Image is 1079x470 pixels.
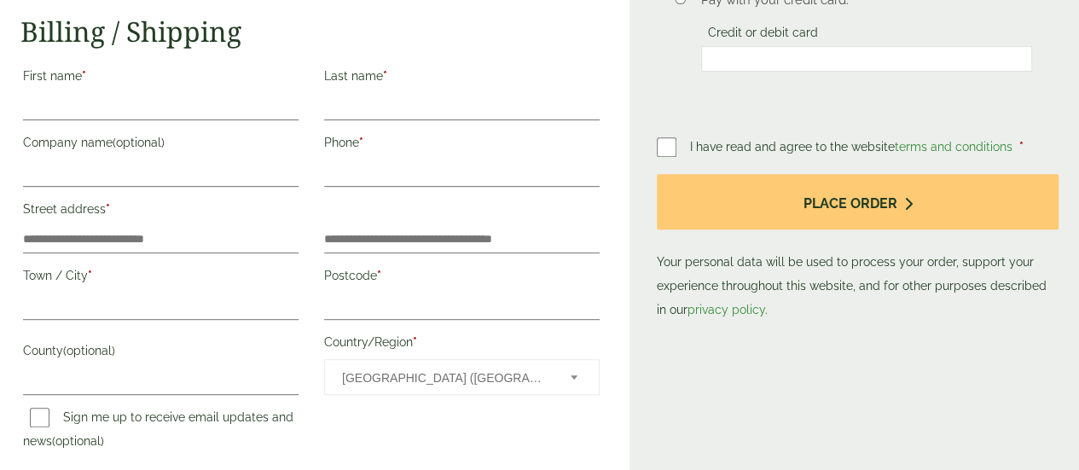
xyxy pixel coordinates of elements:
label: Town / City [23,264,299,293]
abbr: required [359,136,363,149]
abbr: required [383,69,387,83]
abbr: required [106,202,110,216]
span: (optional) [63,344,115,357]
label: Postcode [324,264,600,293]
a: privacy policy [687,303,765,316]
span: United Kingdom (UK) [342,360,548,396]
label: Street address [23,197,299,226]
abbr: required [88,269,92,282]
abbr: required [1019,140,1024,154]
abbr: required [377,269,381,282]
label: Sign me up to receive email updates and news [23,410,293,453]
label: Country/Region [324,330,600,359]
abbr: required [413,335,417,349]
label: First name [23,64,299,93]
span: I have read and agree to the website [690,140,1016,154]
label: Last name [324,64,600,93]
h2: Billing / Shipping [20,15,602,48]
label: Company name [23,131,299,160]
abbr: required [82,69,86,83]
iframe: Secure card payment input frame [706,51,1028,67]
button: Place order [657,174,1059,229]
span: Country/Region [324,359,600,395]
label: County [23,339,299,368]
input: Sign me up to receive email updates and news(optional) [30,408,49,427]
a: terms and conditions [895,140,1012,154]
label: Credit or debit card [701,26,825,44]
span: (optional) [52,434,104,448]
span: (optional) [113,136,165,149]
p: Your personal data will be used to process your order, support your experience throughout this we... [657,174,1059,322]
label: Phone [324,131,600,160]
